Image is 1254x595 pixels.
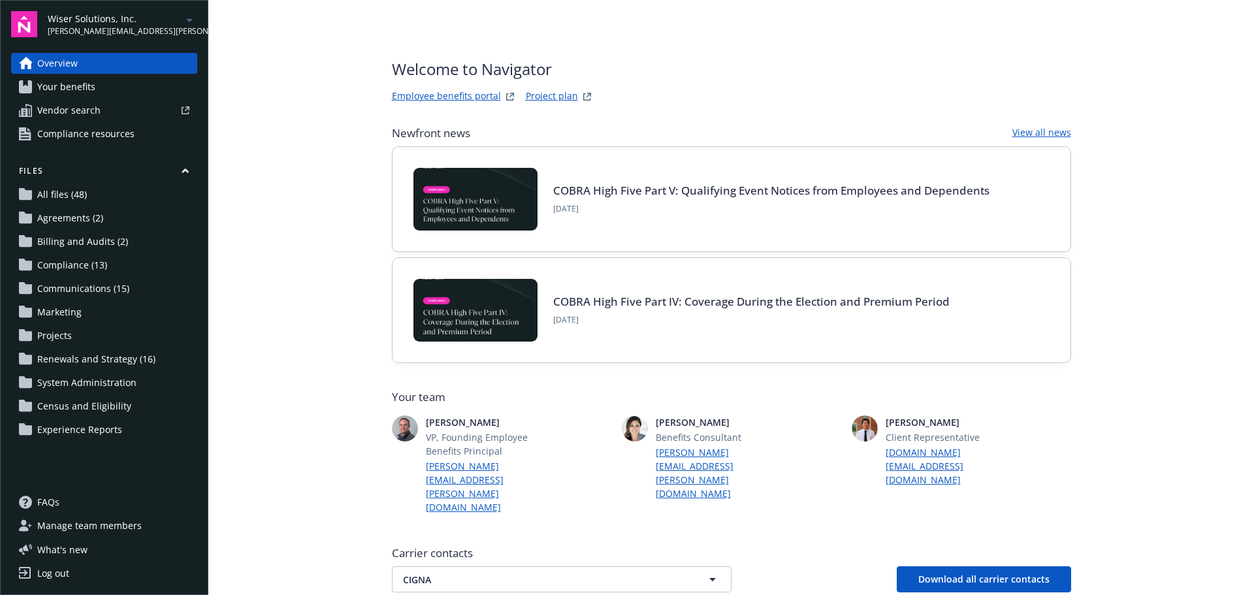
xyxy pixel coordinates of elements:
a: Vendor search [11,100,197,121]
span: CIGNA [403,573,675,587]
img: photo [622,415,648,442]
span: [DATE] [553,314,950,326]
span: Carrier contacts [392,545,1071,561]
span: Wiser Solutions, Inc. [48,12,182,25]
span: All files (48) [37,184,87,205]
a: Agreements (2) [11,208,197,229]
span: [PERSON_NAME] [656,415,784,429]
span: [PERSON_NAME] [426,415,554,429]
a: Renewals and Strategy (16) [11,349,197,370]
a: Projects [11,325,197,346]
a: Marketing [11,302,197,323]
div: Log out [37,563,69,584]
a: View all news [1012,125,1071,141]
button: CIGNA [392,566,731,592]
span: Welcome to Navigator [392,57,595,81]
span: Client Representative [886,430,1014,444]
a: COBRA High Five Part IV: Coverage During the Election and Premium Period [553,294,950,309]
button: Wiser Solutions, Inc.[PERSON_NAME][EMAIL_ADDRESS][PERSON_NAME][DOMAIN_NAME]arrowDropDown [48,11,197,37]
a: striveWebsite [502,89,518,105]
span: FAQs [37,492,59,513]
a: COBRA High Five Part V: Qualifying Event Notices from Employees and Dependents [553,183,989,198]
a: Communications (15) [11,278,197,299]
span: VP, Founding Employee Benefits Principal [426,430,554,458]
a: [PERSON_NAME][EMAIL_ADDRESS][PERSON_NAME][DOMAIN_NAME] [656,445,784,500]
a: Compliance resources [11,123,197,144]
span: Compliance resources [37,123,135,144]
span: Manage team members [37,515,142,536]
span: What ' s new [37,543,88,556]
img: photo [852,415,878,442]
span: Projects [37,325,72,346]
a: All files (48) [11,184,197,205]
a: Billing and Audits (2) [11,231,197,252]
span: Overview [37,53,78,74]
img: BLOG-Card Image - Compliance - COBRA High Five Pt 5 - 09-11-25.jpg [413,168,538,231]
span: Compliance (13) [37,255,107,276]
a: Your benefits [11,76,197,97]
span: Download all carrier contacts [918,573,1050,585]
a: Experience Reports [11,419,197,440]
img: navigator-logo.svg [11,11,37,37]
a: Compliance (13) [11,255,197,276]
span: Your team [392,389,1071,405]
a: FAQs [11,492,197,513]
a: [PERSON_NAME][EMAIL_ADDRESS][PERSON_NAME][DOMAIN_NAME] [426,459,554,514]
span: Billing and Audits (2) [37,231,128,252]
a: System Administration [11,372,197,393]
span: Marketing [37,302,82,323]
span: [DATE] [553,203,989,215]
span: Your benefits [37,76,95,97]
span: Renewals and Strategy (16) [37,349,155,370]
a: Employee benefits portal [392,89,501,105]
a: arrowDropDown [182,12,197,27]
span: Experience Reports [37,419,122,440]
img: BLOG-Card Image - Compliance - COBRA High Five Pt 4 - 09-04-25.jpg [413,279,538,342]
button: Files [11,165,197,182]
span: Vendor search [37,100,101,121]
span: Benefits Consultant [656,430,784,444]
span: Agreements (2) [37,208,103,229]
button: Download all carrier contacts [897,566,1071,592]
a: Manage team members [11,515,197,536]
span: System Administration [37,372,137,393]
span: [PERSON_NAME] [886,415,1014,429]
a: Project plan [526,89,578,105]
span: Newfront news [392,125,470,141]
span: [PERSON_NAME][EMAIL_ADDRESS][PERSON_NAME][DOMAIN_NAME] [48,25,182,37]
a: Census and Eligibility [11,396,197,417]
span: Census and Eligibility [37,396,131,417]
button: What's new [11,543,108,556]
span: Communications (15) [37,278,129,299]
a: [DOMAIN_NAME][EMAIL_ADDRESS][DOMAIN_NAME] [886,445,1014,487]
img: photo [392,415,418,442]
a: projectPlanWebsite [579,89,595,105]
a: Overview [11,53,197,74]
